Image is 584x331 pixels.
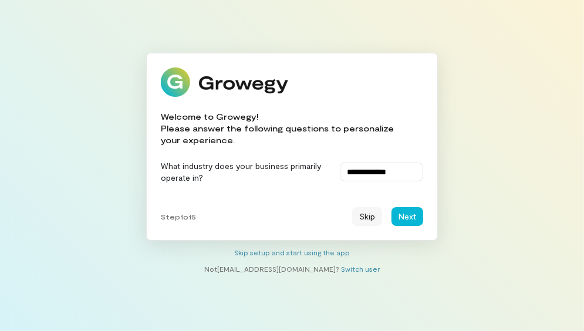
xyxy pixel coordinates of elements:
button: Next [391,207,423,226]
a: Skip setup and start using the app [234,248,350,256]
div: Welcome to Growegy! Please answer the following questions to personalize your experience. [161,111,424,146]
span: Not [EMAIL_ADDRESS][DOMAIN_NAME] ? [204,265,339,273]
a: Switch user [341,265,380,273]
img: Growegy logo [161,67,289,97]
span: Step 1 of 5 [161,212,196,221]
button: Skip [352,207,382,226]
label: What industry does your business primarily operate in? [161,160,329,184]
